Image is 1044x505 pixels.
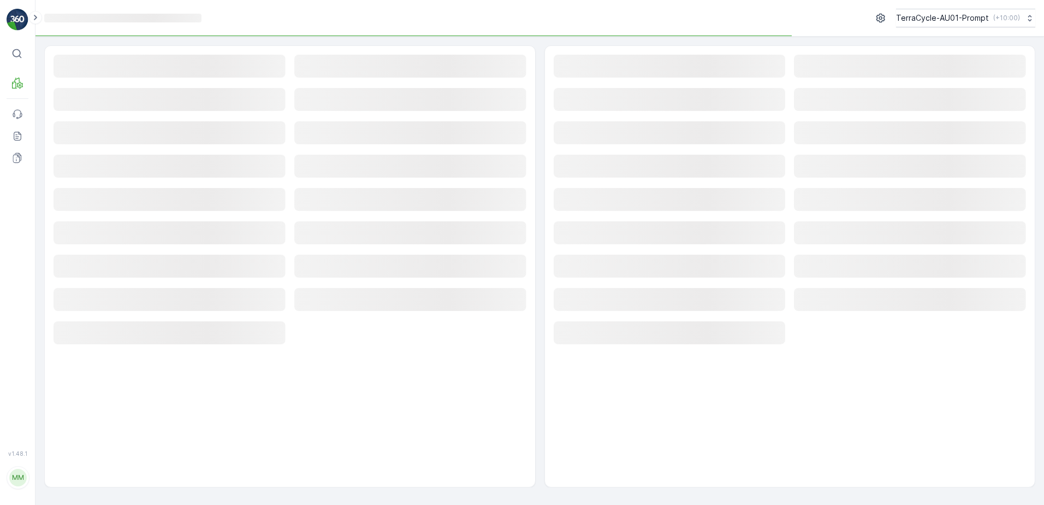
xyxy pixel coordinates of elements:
[7,459,28,496] button: MM
[896,9,1035,27] button: TerraCycle-AU01-Prompt(+10:00)
[9,469,27,486] div: MM
[896,13,989,24] p: TerraCycle-AU01-Prompt
[993,14,1020,22] p: ( +10:00 )
[7,9,28,31] img: logo
[7,450,28,457] span: v 1.48.1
